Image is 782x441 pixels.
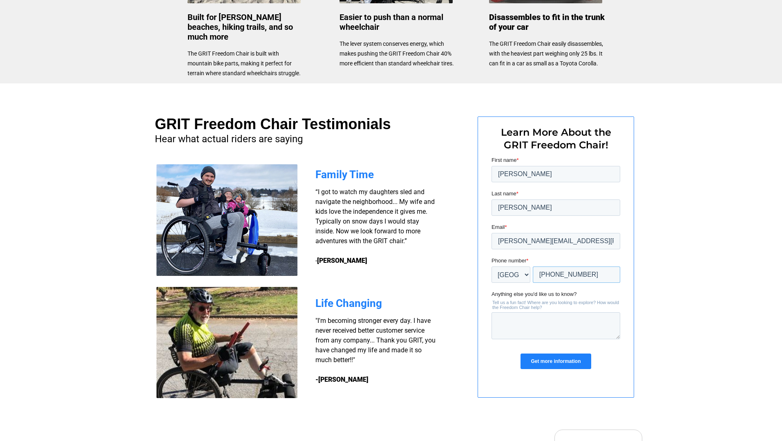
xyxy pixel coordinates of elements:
[340,40,454,67] span: The lever system conserves energy, which makes pushing the GRIT Freedom Chair 40% more efficient ...
[501,126,611,151] span: Learn More About the GRIT Freedom Chair!
[489,12,605,32] span: Disassembles to fit in the trunk of your car
[315,168,374,181] span: Family Time
[188,50,301,76] span: The GRIT Freedom Chair is built with mountain bike parts, making it perfect for terrain where sta...
[317,257,367,264] strong: [PERSON_NAME]
[188,12,293,42] span: Built for [PERSON_NAME] beaches, hiking trails, and so much more
[315,376,369,383] strong: -[PERSON_NAME]
[155,116,391,132] span: GRIT Freedom Chair Testimonials
[155,133,303,145] span: Hear what actual riders are saying
[315,297,382,309] span: Life Changing
[492,156,620,377] iframe: Form 0
[340,12,443,32] span: Easier to push than a normal wheelchair
[315,188,435,264] span: “I got to watch my daughters sled and navigate the neighborhood... My wife and kids love the inde...
[489,40,603,67] span: The GRIT Freedom Chair easily disassembles, with the heaviest part weighing only 25 lbs. It can f...
[315,317,436,364] span: "I'm becoming stronger every day. I have never received better customer service from any company....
